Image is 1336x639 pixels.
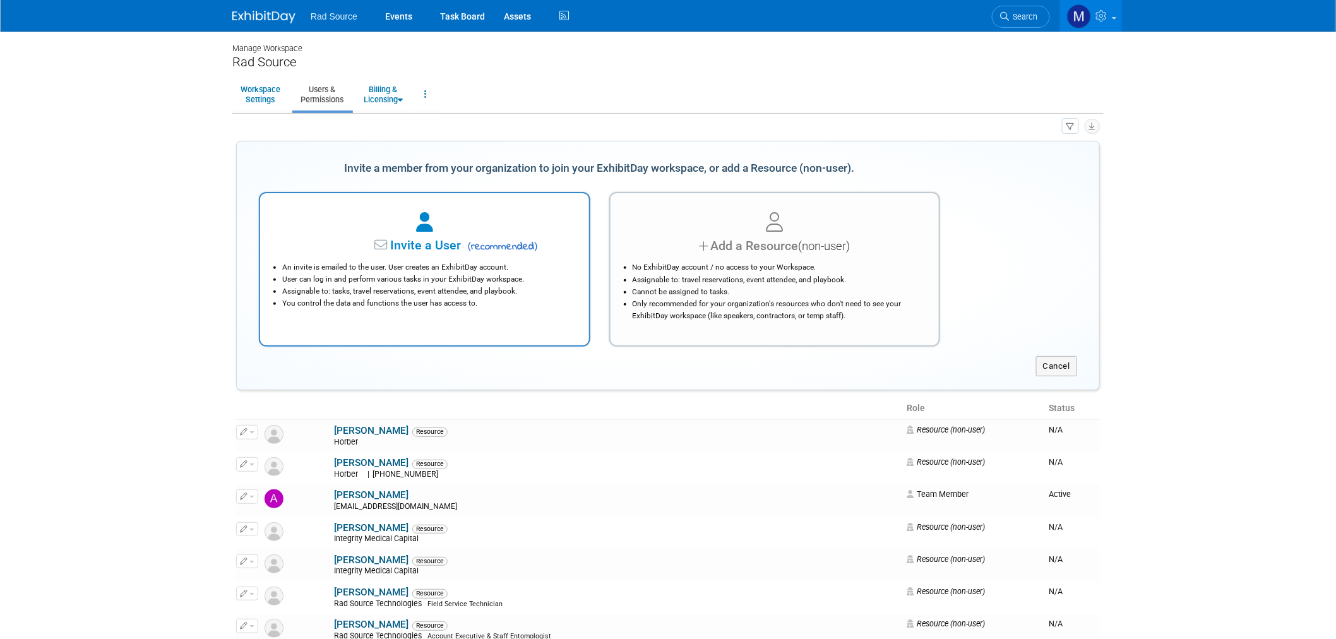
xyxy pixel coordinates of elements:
span: Horber [334,438,362,446]
th: Role [902,398,1044,419]
a: Search [992,6,1050,28]
a: Billing &Licensing [355,79,411,110]
span: N/A [1049,587,1063,596]
span: Integrity Medical Capital [334,534,422,543]
th: Status [1044,398,1100,419]
div: Add a Resource [626,237,924,255]
img: Armando Arellano [265,489,283,508]
img: Resource [265,587,283,606]
span: [PHONE_NUMBER] [369,470,442,479]
span: Resource [412,460,448,469]
li: Assignable to: travel reservations, event attendee, and playbook. [633,274,924,286]
span: Invite a User [311,238,461,253]
span: Resource [412,525,448,534]
a: [PERSON_NAME] [334,489,409,501]
span: Field Service Technician [427,600,503,608]
li: Cannot be assigned to tasks. [633,286,924,298]
li: Assignable to: tasks, travel reservations, event attendee, and playbook. [282,285,573,297]
span: N/A [1049,522,1063,532]
li: An invite is emailed to the user. User creates an ExhibitDay account. [282,261,573,273]
span: Rad Source [311,11,357,21]
img: ExhibitDay [232,11,295,23]
span: Resource [412,427,448,436]
a: [PERSON_NAME] [334,587,409,598]
span: Rad Source Technologies [334,599,426,608]
span: Resource (non-user) [907,619,986,628]
span: Search [1009,12,1038,21]
span: | [367,470,369,479]
img: Melissa Conboy [1067,4,1091,28]
span: N/A [1049,619,1063,628]
li: User can log in and perform various tasks in your ExhibitDay workspace. [282,273,573,285]
span: Team Member [907,489,969,499]
li: No ExhibitDay account / no access to your Workspace. [633,261,924,273]
a: [PERSON_NAME] [334,619,409,630]
span: Resource [412,589,448,598]
li: Only recommended for your organization's resources who don't need to see your ExhibitDay workspac... [633,298,924,322]
a: Users &Permissions [292,79,352,110]
span: N/A [1049,457,1063,467]
span: ) [534,240,538,252]
button: Cancel [1036,356,1077,376]
span: Resource (non-user) [907,587,986,596]
span: recommended [464,239,538,254]
span: Resource (non-user) [907,457,986,467]
a: [PERSON_NAME] [334,522,409,534]
span: Resource (non-user) [907,522,986,532]
div: [EMAIL_ADDRESS][DOMAIN_NAME] [334,502,899,512]
span: N/A [1049,554,1063,564]
div: Rad Source [232,54,1104,70]
div: Invite a member from your organization to join your ExhibitDay workspace, or add a Resource (non-... [259,155,940,182]
img: Resource [265,554,283,573]
img: Resource [265,457,283,476]
li: You control the data and functions the user has access to. [282,297,573,309]
span: Resource (non-user) [907,425,986,434]
span: Active [1049,489,1071,499]
span: Integrity Medical Capital [334,566,422,575]
span: Horber [334,470,362,479]
a: [PERSON_NAME] [334,554,409,566]
span: (non-user) [798,239,850,253]
a: [PERSON_NAME] [334,457,409,469]
img: Resource [265,522,283,541]
a: [PERSON_NAME] [334,425,409,436]
span: Resource [412,557,448,566]
span: N/A [1049,425,1063,434]
span: Resource (non-user) [907,554,986,564]
div: Manage Workspace [232,32,1104,54]
span: ( [468,240,472,252]
span: Resource [412,621,448,630]
img: Resource [265,619,283,638]
img: Resource [265,425,283,444]
a: WorkspaceSettings [232,79,289,110]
